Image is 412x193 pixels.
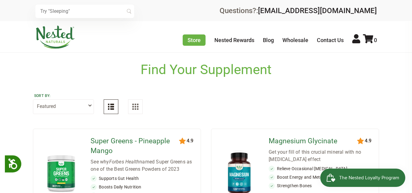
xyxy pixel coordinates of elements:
a: Blog [263,37,274,43]
li: Boost Energy and Metabolism [269,174,374,180]
iframe: Button to open loyalty program pop-up [320,169,406,187]
input: Try "Sleeping" [35,5,134,18]
em: Forbes Health [109,159,140,165]
li: Strengthen Bones [269,183,374,189]
label: Sort by: [34,93,93,98]
li: Boosts Daily Nutrition [91,184,196,190]
a: [EMAIL_ADDRESS][DOMAIN_NAME] [258,6,377,15]
div: Questions?: [220,7,377,14]
li: Relieve Occasional [MEDICAL_DATA] [269,166,374,172]
a: Contact Us [317,37,344,43]
img: List [108,104,114,110]
img: Nested Naturals [35,26,75,49]
a: Super Greens - Pineapple Mango [91,136,180,156]
li: Supports Gut Health [91,175,196,181]
a: 0 [363,37,377,43]
div: Get your fill of this crucial mineral with no [MEDICAL_DATA] effect [269,148,374,163]
span: 0 [374,37,377,43]
a: Store [183,34,206,46]
a: Nested Rewards [214,37,254,43]
img: Grid [132,104,138,110]
a: Wholesale [282,37,308,43]
h1: Find Your Supplement [141,62,271,77]
a: Magnesium Glycinate [269,136,358,146]
div: See why named Super Greens as one of the Best Greens Powders of 2023 [91,158,196,173]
